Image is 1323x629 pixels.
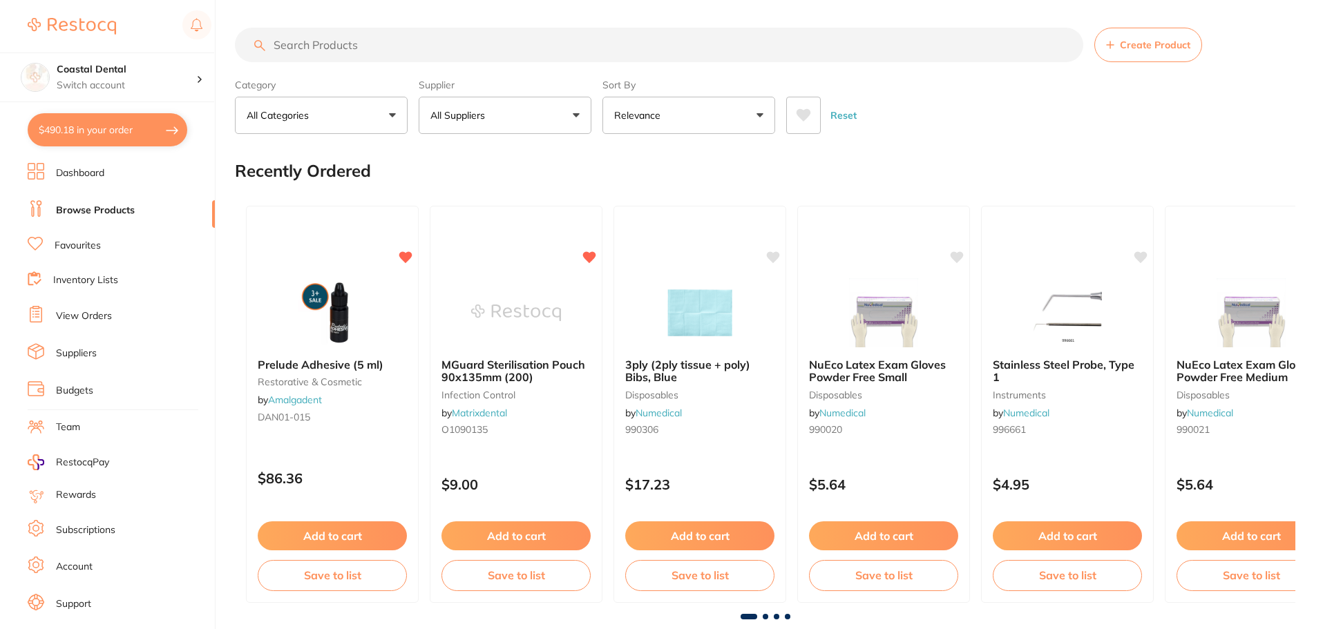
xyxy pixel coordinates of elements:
p: $4.95 [993,476,1142,492]
p: All Categories [247,108,314,122]
p: Relevance [614,108,666,122]
button: Add to cart [993,521,1142,550]
a: Dashboard [56,166,104,180]
a: Numedical [819,407,866,419]
span: by [1177,407,1233,419]
small: infection control [441,389,591,400]
input: Search Products [235,28,1083,62]
p: All Suppliers [430,108,491,122]
img: NuEco Latex Exam Gloves Powder Free Medium [1206,278,1296,347]
p: Switch account [57,79,196,93]
button: Save to list [809,560,958,590]
p: $86.36 [258,470,407,486]
p: $17.23 [625,476,774,492]
button: Add to cart [258,521,407,550]
span: by [993,407,1049,419]
button: Save to list [258,560,407,590]
button: Add to cart [625,521,774,550]
img: Restocq Logo [28,18,116,35]
small: restorative & cosmetic [258,376,407,387]
button: Save to list [625,560,774,590]
button: $490.18 in your order [28,113,187,146]
button: Save to list [441,560,591,590]
small: 996661 [993,424,1142,435]
a: Restocq Logo [28,10,116,42]
a: Account [56,560,93,574]
a: Favourites [55,239,101,253]
img: NuEco Latex Exam Gloves Powder Free Small [839,278,929,347]
span: by [258,394,322,406]
button: All Categories [235,97,408,134]
small: O1090135 [441,424,591,435]
a: RestocqPay [28,454,109,470]
img: Stainless Steel Probe, Type 1 [1022,278,1112,347]
img: MGuard Sterilisation Pouch 90x135mm (200) [471,278,561,347]
a: Numedical [1187,407,1233,419]
b: Stainless Steel Probe, Type 1 [993,358,1142,384]
span: by [441,407,507,419]
a: Subscriptions [56,523,115,537]
a: Suppliers [56,347,97,360]
b: NuEco Latex Exam Gloves Powder Free Small [809,358,958,384]
span: by [809,407,866,419]
a: Numedical [1003,407,1049,419]
h4: Coastal Dental [57,63,196,77]
label: Category [235,79,408,91]
h2: Recently Ordered [235,162,371,181]
button: Reset [826,97,861,134]
small: disposables [625,389,774,400]
small: 990306 [625,424,774,435]
a: Rewards [56,488,96,502]
img: Coastal Dental [21,64,49,91]
a: Amalgadent [268,394,322,406]
a: Team [56,420,80,434]
img: RestocqPay [28,454,44,470]
a: Browse Products [56,204,135,217]
button: Add to cart [441,521,591,550]
a: Inventory Lists [53,273,118,287]
p: $5.64 [809,476,958,492]
button: Save to list [993,560,1142,590]
button: Relevance [602,97,775,134]
small: DAN01-015 [258,412,407,423]
a: Budgets [56,384,93,398]
a: View Orders [56,309,112,323]
span: RestocqPay [56,456,109,470]
a: Support [56,597,91,611]
a: Matrixdental [452,407,507,419]
label: Supplier [419,79,591,91]
button: Add to cart [809,521,958,550]
span: by [625,407,682,419]
p: $9.00 [441,476,591,492]
b: MGuard Sterilisation Pouch 90x135mm (200) [441,358,591,384]
b: Prelude Adhesive (5 ml) [258,358,407,371]
img: Prelude Adhesive (5 ml) [287,278,377,347]
label: Sort By [602,79,775,91]
small: 990020 [809,424,958,435]
small: instruments [993,389,1142,400]
button: Create Product [1094,28,1202,62]
img: 3ply (2ply tissue + poly) Bibs, Blue [655,278,745,347]
span: Create Product [1120,39,1190,50]
button: All Suppliers [419,97,591,134]
a: Numedical [636,407,682,419]
b: 3ply (2ply tissue + poly) Bibs, Blue [625,358,774,384]
small: disposables [809,389,958,400]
